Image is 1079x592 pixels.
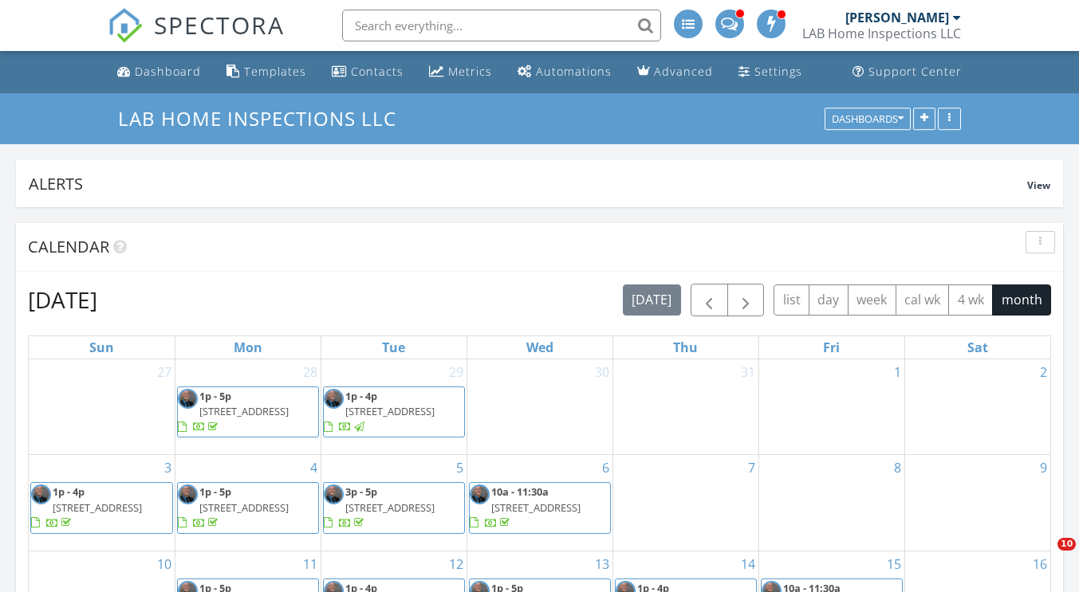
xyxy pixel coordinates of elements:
td: Go to July 29, 2025 [321,359,467,455]
a: Go to July 29, 2025 [446,359,467,385]
a: Dashboard [111,57,207,87]
a: 1p - 4p [STREET_ADDRESS] [30,482,173,534]
div: Dashboard [135,64,201,79]
button: 4 wk [948,284,993,316]
a: Go to July 28, 2025 [300,359,321,385]
a: Go to August 8, 2025 [891,455,904,480]
td: Go to August 3, 2025 [29,455,175,551]
span: Calendar [28,236,109,257]
img: profile_pic__.png [470,484,490,504]
td: Go to August 2, 2025 [904,359,1050,455]
span: [STREET_ADDRESS] [345,404,435,418]
a: Go to August 10, 2025 [154,551,175,577]
img: profile_pic__.png [324,389,344,409]
span: 1p - 5p [199,389,231,403]
a: Go to August 3, 2025 [161,455,175,480]
button: day [809,284,849,316]
div: Automations [536,64,612,79]
div: LAB Home Inspections LLC [802,25,961,41]
div: Metrics [448,64,492,79]
span: [STREET_ADDRESS] [53,500,142,515]
button: Dashboards [825,108,911,130]
td: Go to August 1, 2025 [758,359,904,455]
a: Automations (Advanced) [511,57,618,87]
div: [PERSON_NAME] [845,10,949,25]
a: Go to August 4, 2025 [307,455,321,480]
span: 10a - 11:30a [491,484,549,499]
a: Go to August 1, 2025 [891,359,904,385]
div: Contacts [351,64,404,79]
a: Wednesday [523,336,557,359]
a: Settings [732,57,809,87]
a: 10a - 11:30a [STREET_ADDRESS] [469,482,611,534]
a: 3p - 5p [STREET_ADDRESS] [323,482,465,534]
td: Go to August 7, 2025 [612,455,758,551]
h2: [DATE] [28,284,97,316]
a: 3p - 5p [STREET_ADDRESS] [324,484,435,529]
a: Advanced [631,57,719,87]
div: Dashboards [832,113,904,124]
a: 1p - 5p [STREET_ADDRESS] [177,482,319,534]
a: Go to August 6, 2025 [599,455,612,480]
td: Go to August 4, 2025 [175,455,321,551]
td: Go to July 31, 2025 [612,359,758,455]
a: Go to August 15, 2025 [884,551,904,577]
div: Support Center [868,64,962,79]
a: Thursday [670,336,701,359]
a: Saturday [964,336,991,359]
span: 1p - 4p [345,389,377,403]
img: profile_pic__.png [324,484,344,504]
a: Go to July 30, 2025 [592,359,612,385]
div: Advanced [654,64,713,79]
span: 1p - 4p [53,484,85,499]
a: 1p - 5p [STREET_ADDRESS] [177,386,319,438]
iframe: Intercom live chat [1025,538,1063,576]
a: Go to July 27, 2025 [154,359,175,385]
td: Go to July 30, 2025 [467,359,612,455]
img: profile_pic__.png [31,484,51,504]
td: Go to August 9, 2025 [904,455,1050,551]
span: [STREET_ADDRESS] [345,500,435,515]
a: Go to August 2, 2025 [1037,359,1050,385]
input: Search everything... [342,10,661,41]
td: Go to August 5, 2025 [321,455,467,551]
a: Go to August 12, 2025 [446,551,467,577]
a: Contacts [325,57,410,87]
td: Go to July 28, 2025 [175,359,321,455]
td: Go to July 27, 2025 [29,359,175,455]
span: [STREET_ADDRESS] [491,500,581,515]
a: 1p - 5p [STREET_ADDRESS] [178,484,289,529]
a: Metrics [423,57,498,87]
span: 3p - 5p [345,484,377,499]
a: Support Center [846,57,968,87]
button: [DATE] [623,284,681,316]
a: 1p - 5p [STREET_ADDRESS] [178,389,289,433]
button: list [774,284,809,316]
a: Friday [820,336,843,359]
span: View [1027,178,1050,192]
td: Go to August 8, 2025 [758,455,904,551]
a: SPECTORA [108,22,285,55]
a: Go to August 5, 2025 [453,455,467,480]
a: Go to August 7, 2025 [745,455,758,480]
button: Next month [727,284,765,316]
a: Sunday [86,336,117,359]
a: Go to August 9, 2025 [1037,455,1050,480]
div: Templates [244,64,306,79]
span: [STREET_ADDRESS] [199,404,289,418]
a: Go to August 11, 2025 [300,551,321,577]
a: Tuesday [379,336,408,359]
button: Previous month [691,284,728,316]
button: cal wk [896,284,950,316]
a: Go to August 14, 2025 [738,551,758,577]
img: profile_pic__.png [178,389,198,409]
a: LAB Home Inspections LLC [118,105,410,131]
a: 1p - 4p [STREET_ADDRESS] [31,484,142,529]
a: Templates [220,57,313,87]
a: Monday [230,336,266,359]
button: month [992,284,1051,316]
img: The Best Home Inspection Software - Spectora [108,8,143,43]
img: profile_pic__.png [178,484,198,504]
span: 10 [1057,538,1076,551]
a: 10a - 11:30a [STREET_ADDRESS] [470,484,581,529]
